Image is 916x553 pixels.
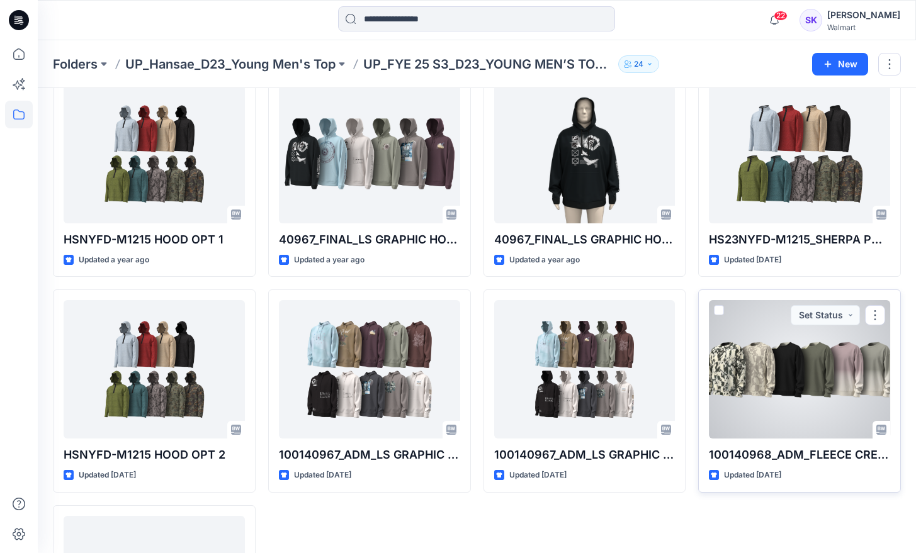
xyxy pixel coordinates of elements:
p: HSNYFD-M1215 HOOD OPT 1 [64,231,245,249]
p: Updated [DATE] [724,254,781,267]
div: Walmart [827,23,900,32]
p: 100140967_ADM_LS GRAPHIC HOODIE_HOOD UP [494,446,676,464]
p: Updated a year ago [79,254,149,267]
p: Updated [DATE] [79,469,136,482]
p: 100140967_ADM_LS GRAPHIC HOODIE_HOOD DOWN [279,446,460,464]
p: Updated [DATE] [294,469,351,482]
div: [PERSON_NAME] [827,8,900,23]
p: 24 [634,57,643,71]
a: Folders [53,55,98,73]
p: Updated a year ago [294,254,365,267]
a: HSNYFD-M1215 HOOD OPT 1 [64,85,245,223]
p: HS23NYFD-M1215_SHERPA PULLOVER_OPT 2 [709,231,890,249]
p: Updated a year ago [509,254,580,267]
p: 40967_FINAL_LS GRAPHIC HOODIE_2XL [494,231,676,249]
p: 100140968_ADM_FLEECE CREWNECK [709,446,890,464]
button: 24 [618,55,659,73]
a: 40967_FINAL_LS GRAPHIC HOODIE_M [279,85,460,223]
a: 100140967_ADM_LS GRAPHIC HOODIE_HOOD DOWN [279,300,460,438]
p: Updated [DATE] [509,469,567,482]
a: 100140968_ADM_FLEECE CREWNECK [709,300,890,438]
a: HSNYFD-M1215 HOOD OPT 2 [64,300,245,438]
p: UP_FYE 25 S3_D23_YOUNG MEN’S TOP HANSAE [363,55,613,73]
button: New [812,53,868,75]
span: 22 [774,11,788,21]
a: UP_Hansae_D23_Young Men's Top [125,55,336,73]
p: Updated [DATE] [724,469,781,482]
div: SK [800,9,822,31]
a: 40967_FINAL_LS GRAPHIC HOODIE_2XL [494,85,676,223]
a: HS23NYFD-M1215_SHERPA PULLOVER_OPT 2 [709,85,890,223]
p: HSNYFD-M1215 HOOD OPT 2 [64,446,245,464]
p: 40967_FINAL_LS GRAPHIC HOODIE_M [279,231,460,249]
a: 100140967_ADM_LS GRAPHIC HOODIE_HOOD UP [494,300,676,438]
